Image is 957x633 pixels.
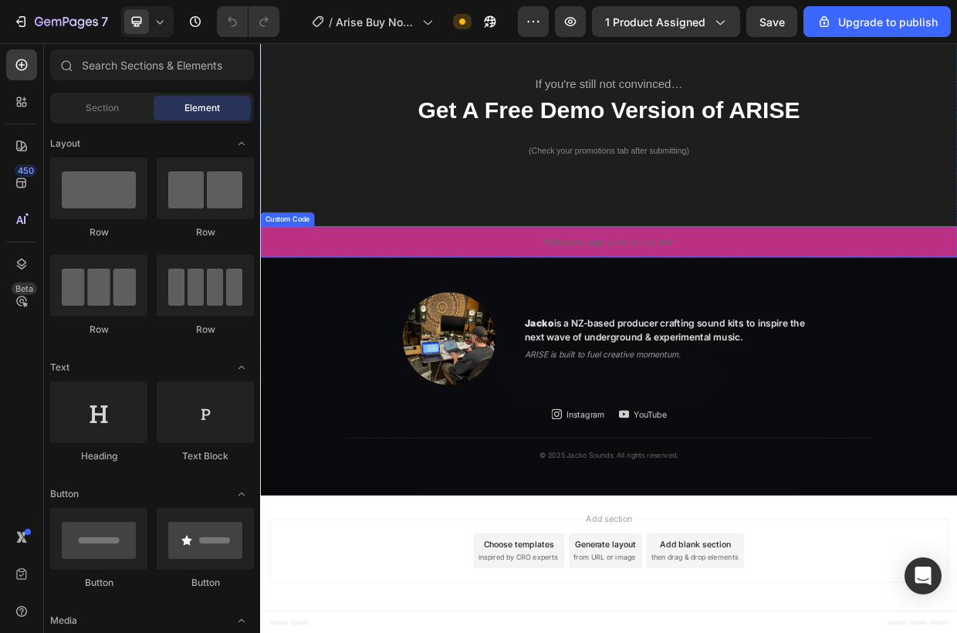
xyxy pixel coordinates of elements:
[31,42,895,66] h3: If you're still not convinced…
[217,6,279,37] div: Undo/Redo
[31,66,895,112] h2: Get A Free Demo Version of ARISE
[157,576,254,590] div: Button
[101,12,108,31] p: 7
[157,449,254,463] div: Text Block
[50,361,69,374] span: Text
[50,487,79,501] span: Button
[15,164,37,177] div: 450
[50,614,77,628] span: Media
[329,14,333,30] span: /
[189,331,313,455] img: Jacko Studio
[387,486,401,500] img: Instagram
[476,486,540,502] a: YouTube
[905,557,942,594] div: Open Intercom Messenger
[50,449,147,463] div: Heading
[50,137,80,151] span: Layout
[476,486,490,500] img: YouTube
[12,283,37,295] div: Beta
[50,225,147,239] div: Row
[86,101,119,115] span: Section
[6,6,115,37] button: 7
[157,323,254,337] div: Row
[351,363,737,400] p: is a NZ-based producer crafting sound kits to inspire the next wave of underground & experimental...
[229,355,254,380] span: Toggle open
[803,6,951,37] button: Upgrade to publish
[229,482,254,506] span: Toggle open
[31,135,895,151] p: (Check your promotions tab after submitting)
[50,323,147,337] div: Row
[50,576,147,590] div: Button
[351,364,390,380] strong: Jacko
[157,225,254,239] div: Row
[759,15,785,29] span: Save
[260,43,957,633] iframe: Design area
[184,101,220,115] span: Element
[50,49,254,80] input: Search Sections & Elements
[229,608,254,633] span: Toggle open
[3,228,69,242] div: Custom Code
[351,408,559,421] em: ARISE is built to fuel creative momentum.
[605,14,705,30] span: 1 product assigned
[116,525,810,555] p: © 2025 Jacko Sounds. All rights reserved.
[817,14,938,30] div: Upgrade to publish
[746,6,797,37] button: Save
[592,6,740,37] button: 1 product assigned
[336,14,416,30] span: Arise Buy Now Landing Page
[387,486,458,502] a: Instagram
[229,131,254,156] span: Toggle open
